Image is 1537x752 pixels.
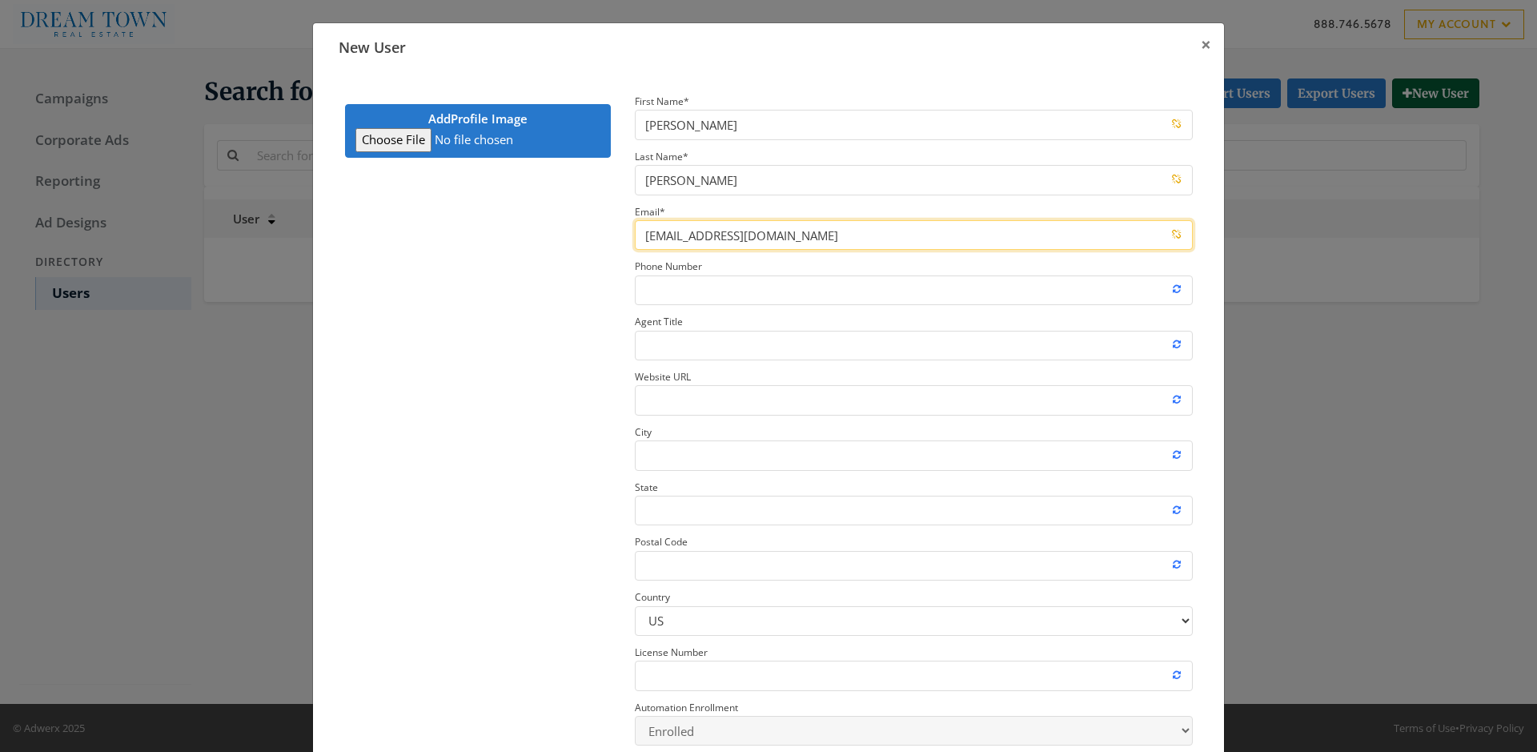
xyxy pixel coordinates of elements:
[345,104,611,158] label: Add Profile Image
[635,95,689,108] small: First Name *
[635,315,683,328] small: Agent Title
[635,496,1193,525] input: State
[635,716,1193,746] select: Automation Enrollment
[1201,32,1211,57] span: ×
[635,551,1193,581] input: Postal Code
[635,425,652,439] small: City
[635,220,1193,250] input: Email*
[635,165,1193,195] input: Last Name*
[635,481,658,494] small: State
[635,535,688,549] small: Postal Code
[635,370,691,384] small: Website URL
[1188,23,1224,67] button: Close
[635,661,1193,690] input: License Number
[635,590,670,604] small: Country
[635,440,1193,470] input: City
[635,645,708,659] small: License Number
[635,259,702,273] small: Phone Number
[635,110,1193,139] input: First Name*
[635,150,688,163] small: Last Name *
[635,385,1193,415] input: Website URL
[635,205,665,219] small: Email *
[635,701,738,714] small: Automation Enrollment
[635,275,1193,305] input: Phone Number
[326,25,406,57] span: New User
[355,128,600,151] input: AddProfile Image
[635,331,1193,360] input: Agent Title
[635,606,1193,636] select: Country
